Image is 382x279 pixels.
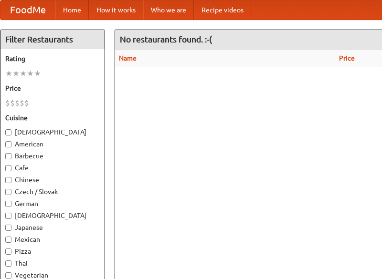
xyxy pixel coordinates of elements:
h5: Rating [5,54,100,63]
label: [DEMOGRAPHIC_DATA] [5,127,100,137]
input: [DEMOGRAPHIC_DATA] [5,129,11,135]
li: $ [24,98,29,108]
label: Czech / Slovak [5,187,100,196]
input: Vegetarian [5,272,11,279]
li: $ [5,98,10,108]
a: Recipe videos [194,0,251,20]
li: $ [15,98,20,108]
a: How it works [89,0,143,20]
label: Pizza [5,247,100,256]
a: Who we are [143,0,194,20]
input: Cafe [5,165,11,171]
label: Thai [5,258,100,268]
label: Mexican [5,235,100,244]
h5: Cuisine [5,113,100,123]
label: Cafe [5,163,100,173]
li: $ [20,98,24,108]
label: [DEMOGRAPHIC_DATA] [5,211,100,220]
a: Price [339,54,355,62]
li: ★ [12,68,20,79]
input: [DEMOGRAPHIC_DATA] [5,213,11,219]
a: Name [119,54,137,62]
input: Czech / Slovak [5,189,11,195]
input: Thai [5,260,11,267]
input: Barbecue [5,153,11,159]
input: Pizza [5,248,11,255]
label: Japanese [5,223,100,232]
h5: Price [5,83,100,93]
li: ★ [20,68,27,79]
input: Chinese [5,177,11,183]
label: Barbecue [5,151,100,161]
ng-pluralize: No restaurants found. :-( [120,35,212,44]
h4: Filter Restaurants [0,30,105,49]
li: $ [10,98,15,108]
li: ★ [34,68,41,79]
label: Chinese [5,175,100,185]
input: Japanese [5,225,11,231]
label: American [5,139,100,149]
input: Mexican [5,237,11,243]
label: German [5,199,100,208]
a: FoodMe [0,0,55,20]
li: ★ [5,68,12,79]
a: Home [55,0,89,20]
input: American [5,141,11,147]
li: ★ [27,68,34,79]
input: German [5,201,11,207]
